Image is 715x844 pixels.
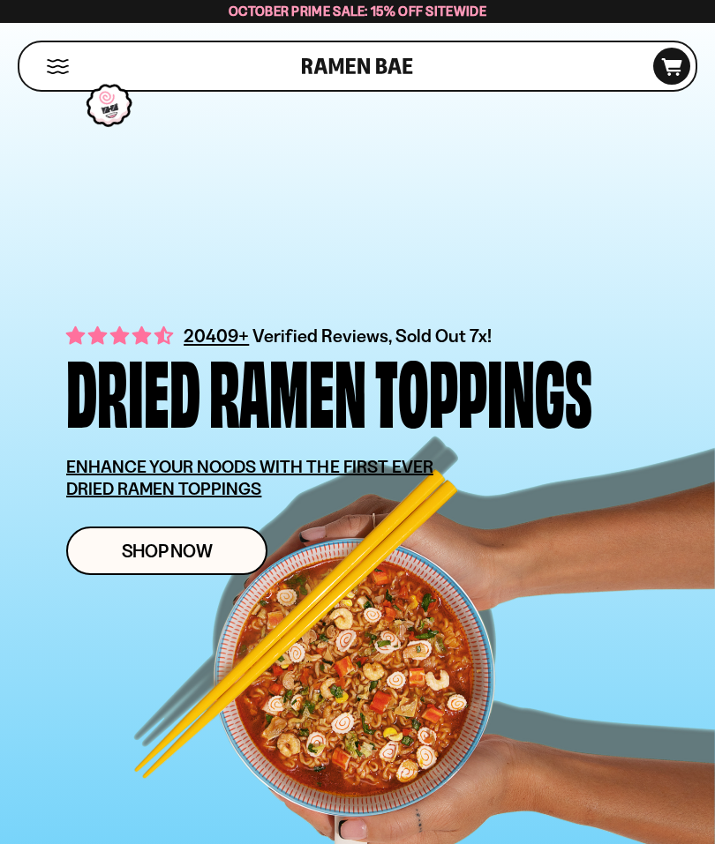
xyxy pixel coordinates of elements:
[184,322,249,349] span: 20409+
[209,349,366,429] div: Ramen
[66,456,433,499] u: ENHANCE YOUR NOODS WITH THE FIRST EVER DRIED RAMEN TOPPINGS
[66,527,267,575] a: Shop Now
[252,325,492,347] span: Verified Reviews, Sold Out 7x!
[229,3,486,19] span: October Prime Sale: 15% off Sitewide
[66,349,200,429] div: Dried
[122,542,213,560] span: Shop Now
[375,349,592,429] div: Toppings
[46,59,70,74] button: Mobile Menu Trigger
